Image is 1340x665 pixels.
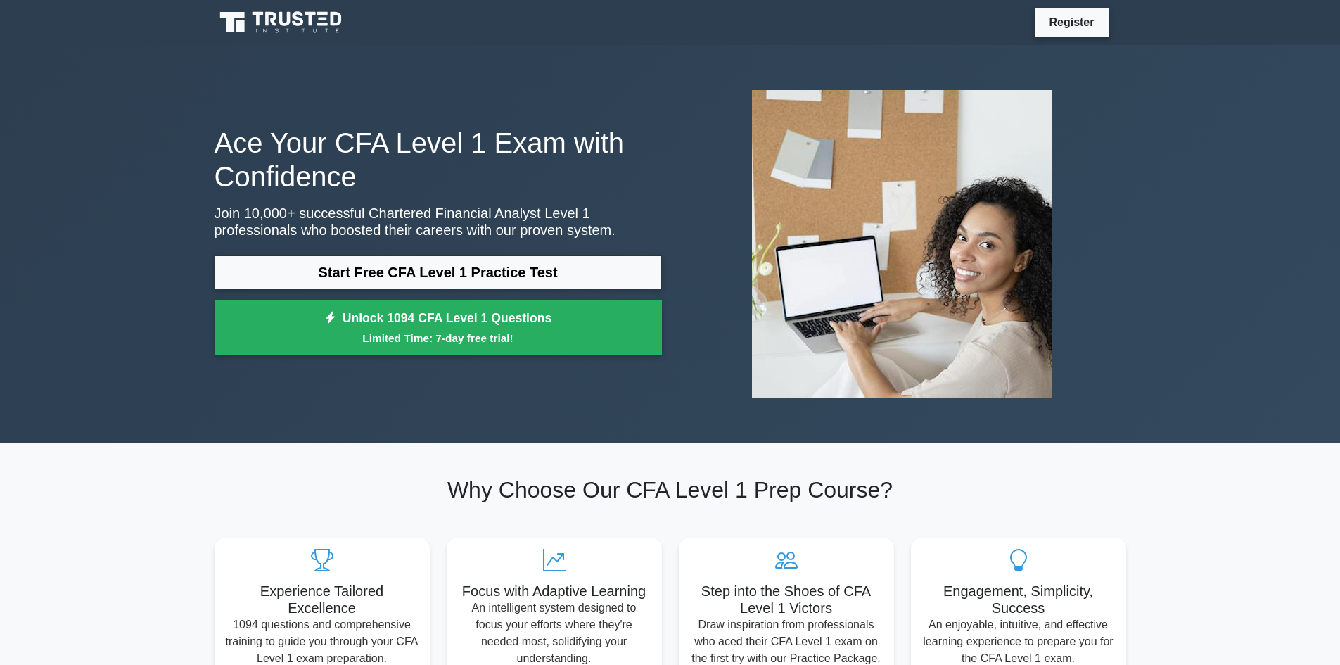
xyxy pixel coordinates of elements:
h2: Why Choose Our CFA Level 1 Prep Course? [215,476,1126,503]
p: Join 10,000+ successful Chartered Financial Analyst Level 1 professionals who boosted their caree... [215,205,662,239]
h5: Engagement, Simplicity, Success [922,583,1115,616]
h5: Step into the Shoes of CFA Level 1 Victors [690,583,883,616]
h5: Experience Tailored Excellence [226,583,419,616]
a: Register [1040,13,1102,31]
a: Start Free CFA Level 1 Practice Test [215,255,662,289]
h5: Focus with Adaptive Learning [458,583,651,600]
h1: Ace Your CFA Level 1 Exam with Confidence [215,126,662,194]
a: Unlock 1094 CFA Level 1 QuestionsLimited Time: 7-day free trial! [215,300,662,356]
small: Limited Time: 7-day free trial! [232,330,644,346]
